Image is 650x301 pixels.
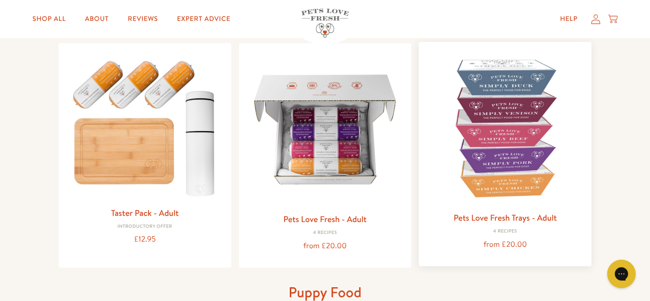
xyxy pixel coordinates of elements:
[25,10,73,29] a: Shop All
[120,10,166,29] a: Reviews
[426,229,584,234] div: 4 Recipes
[77,10,116,29] a: About
[426,238,584,251] div: from £20.00
[246,240,404,252] div: from £20.00
[602,256,640,291] iframe: Gorgias live chat messenger
[111,207,178,219] a: Taster Pack - Adult
[453,212,557,223] a: Pets Love Fresh Trays - Adult
[66,51,224,202] img: Taster Pack - Adult
[66,233,224,246] div: £12.95
[246,230,404,236] div: 4 Recipes
[169,10,238,29] a: Expert Advice
[283,213,366,225] a: Pets Love Fresh - Adult
[301,9,349,38] img: Pets Love Fresh
[552,10,585,29] a: Help
[426,49,584,207] img: Pets Love Fresh Trays - Adult
[246,51,404,208] img: Pets Love Fresh - Adult
[66,224,224,230] div: Introductory Offer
